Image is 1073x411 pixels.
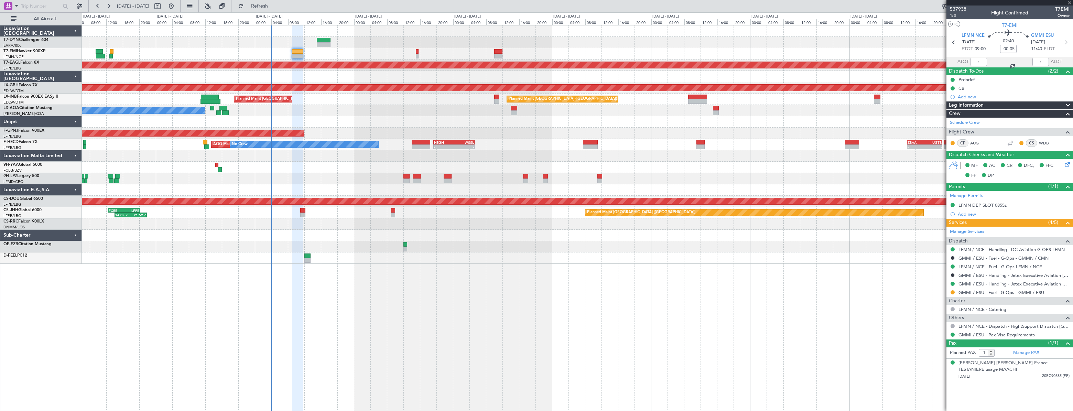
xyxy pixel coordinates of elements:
[21,1,61,11] input: Trip Number
[668,19,684,25] div: 04:00
[3,38,19,42] span: T7-DYN
[950,119,980,126] a: Schedule Crew
[18,17,73,21] span: All Aircraft
[3,242,18,246] span: OE-FZB
[3,129,18,133] span: F-GPNJ
[701,19,717,25] div: 12:00
[189,19,205,25] div: 08:00
[3,61,39,65] a: T7-EAGLFalcon 8X
[3,163,42,167] a: 9H-YAAGlobal 5000
[1044,46,1055,53] span: ELDT
[256,14,282,20] div: [DATE] - [DATE]
[3,140,19,144] span: F-HECD
[957,139,968,147] div: CP
[3,100,24,105] a: EDLW/DTM
[958,202,1007,208] div: LFMN DEP SLOT 0855z
[958,272,1070,278] a: GMMI / ESU - Handling - Jetex Executive Aviation [GEOGRAPHIC_DATA] GMMN / CMN
[924,140,941,144] div: UGTB
[751,14,778,20] div: [DATE] - [DATE]
[1002,22,1018,29] span: T7-EMI
[3,174,39,178] a: 9H-LPZLegacy 500
[172,19,189,25] div: 04:00
[3,88,24,94] a: EDLW/DTM
[3,140,37,144] a: F-HECDFalcon 7X
[3,208,18,212] span: CS-JHH
[1031,39,1045,46] span: [DATE]
[949,314,964,322] span: Others
[949,183,965,191] span: Permits
[3,179,23,184] a: LFMD/CEQ
[734,19,750,25] div: 20:00
[1048,339,1058,346] span: (1/1)
[3,213,21,218] a: LFPB/LBG
[651,19,668,25] div: 00:00
[437,19,453,25] div: 20:00
[3,202,21,207] a: LFPB/LBG
[587,207,695,218] div: Planned Maint [GEOGRAPHIC_DATA] ([GEOGRAPHIC_DATA])
[950,228,984,235] a: Manage Services
[124,208,139,213] div: LFPB
[3,219,44,224] a: CS-RRCFalcon 900LX
[354,19,371,25] div: 00:00
[569,19,585,25] div: 04:00
[355,14,382,20] div: [DATE] - [DATE]
[1045,162,1053,169] span: FFC
[958,360,1070,373] div: [PERSON_NAME] [PERSON_NAME]-France TESTANIERE usage MAACHI
[1013,349,1039,356] a: Manage PAX
[454,14,481,20] div: [DATE] - [DATE]
[949,128,974,136] span: Flight Crew
[288,19,305,25] div: 08:00
[3,95,17,99] span: LX-INB
[3,95,58,99] a: LX-INBFalcon 900EX EASy II
[950,193,983,199] a: Manage Permits
[958,255,1049,261] a: GMMI / ESU - Fuel - G-Ops - GMMN / CMN
[958,247,1065,252] a: LFMN / NCE - Handling - DC Aviation-G-OPS LFMN
[991,9,1028,17] div: Flight Confirmed
[816,19,833,25] div: 16:00
[971,162,978,169] span: MF
[958,323,1070,329] a: LFMN / NCE - Dispatch - FlightSupport Dispatch [GEOGRAPHIC_DATA]
[962,46,973,53] span: ETOT
[3,225,25,230] a: DNMM/LOS
[958,77,975,83] div: Prebrief
[950,6,966,13] span: 537938
[652,14,679,20] div: [DATE] - [DATE]
[1042,373,1070,379] span: 20EC90385 (PP)
[950,349,976,356] label: Planned PAX
[255,19,271,25] div: 00:00
[1003,38,1014,45] span: 02:40
[8,13,75,24] button: All Aircraft
[3,168,22,173] a: FCBB/BZV
[3,134,21,139] a: LFPB/LBG
[1031,46,1042,53] span: 11:40
[3,129,44,133] a: F-GPNJFalcon 900EX
[3,83,37,87] a: LX-GBHFalcon 7X
[849,19,866,25] div: 00:00
[157,14,183,20] div: [DATE] - [DATE]
[404,19,420,25] div: 12:00
[3,66,21,71] a: LFPB/LBG
[949,339,956,347] span: Pax
[3,38,48,42] a: T7-DYNChallenger 604
[109,208,124,213] div: FCBB
[717,19,734,25] div: 16:00
[236,94,302,104] div: Planned Maint [GEOGRAPHIC_DATA]
[800,19,816,25] div: 12:00
[553,14,580,20] div: [DATE] - [DATE]
[238,19,255,25] div: 20:00
[1051,58,1062,65] span: ALDT
[3,174,17,178] span: 9H-LPZ
[635,19,651,25] div: 20:00
[949,297,965,305] span: Charter
[131,213,146,217] div: 21:52 Z
[948,21,960,27] button: UTC
[958,281,1070,287] a: GMMI / ESU - Handling - Jetex Executive Aviation Morocco GMMI / ESU
[3,106,19,110] span: LX-AOA
[453,19,470,25] div: 00:00
[3,61,20,65] span: T7-EAGL
[767,19,783,25] div: 04:00
[245,4,274,9] span: Refresh
[90,19,106,25] div: 08:00
[486,19,503,25] div: 08:00
[536,19,552,25] div: 20:00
